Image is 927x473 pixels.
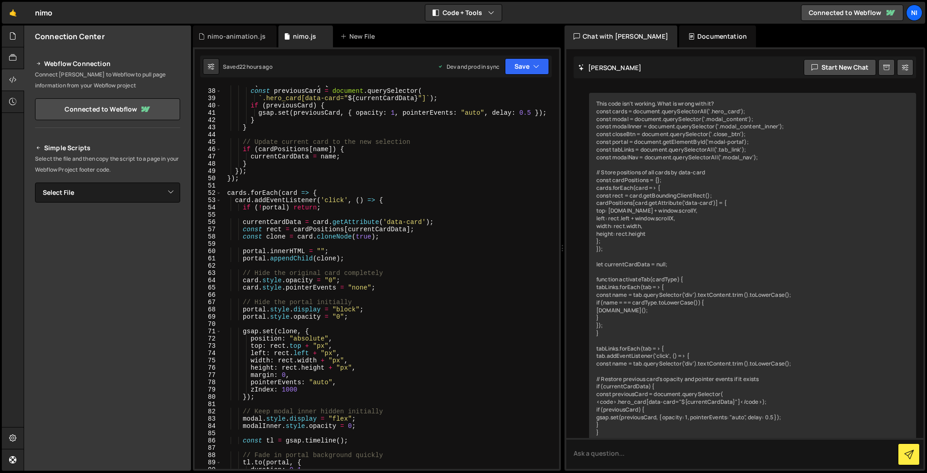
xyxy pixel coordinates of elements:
[195,277,222,284] div: 64
[438,63,499,71] div: Dev and prod in sync
[195,124,222,131] div: 43
[195,248,222,255] div: 60
[195,313,222,320] div: 69
[195,182,222,189] div: 51
[195,211,222,219] div: 55
[207,32,266,41] div: nimo-animation.js
[195,189,222,197] div: 52
[340,32,378,41] div: New File
[195,262,222,270] div: 62
[195,364,222,371] div: 76
[195,371,222,379] div: 77
[195,291,222,299] div: 66
[195,131,222,138] div: 44
[195,320,222,328] div: 70
[564,25,677,47] div: Chat with [PERSON_NAME]
[195,175,222,182] div: 50
[195,284,222,291] div: 65
[35,153,180,175] p: Select the file and then copy the script to a page in your Webflow Project footer code.
[195,109,222,117] div: 41
[195,335,222,342] div: 72
[195,452,222,459] div: 88
[195,386,222,393] div: 79
[195,430,222,437] div: 85
[195,299,222,306] div: 67
[293,32,316,41] div: nimo.js
[505,58,549,75] button: Save
[578,63,641,72] h2: [PERSON_NAME]
[195,160,222,168] div: 48
[195,153,222,160] div: 47
[195,146,222,153] div: 46
[195,102,222,109] div: 40
[35,31,105,41] h2: Connection Center
[195,342,222,350] div: 73
[35,305,181,387] iframe: YouTube video player
[195,306,222,313] div: 68
[195,270,222,277] div: 63
[195,219,222,226] div: 56
[679,25,756,47] div: Documentation
[195,357,222,364] div: 75
[2,2,24,24] a: 🤙
[35,142,180,153] h2: Simple Scripts
[35,7,53,18] div: nimo
[195,401,222,408] div: 81
[195,197,222,204] div: 53
[223,63,272,71] div: Saved
[195,95,222,102] div: 39
[35,69,180,91] p: Connect [PERSON_NAME] to Webflow to pull page information from your Webflow project
[195,87,222,95] div: 38
[801,5,903,21] a: Connected to Webflow
[195,459,222,466] div: 89
[35,58,180,69] h2: Webflow Connection
[195,328,222,335] div: 71
[195,393,222,401] div: 80
[195,226,222,233] div: 57
[195,204,222,211] div: 54
[195,408,222,415] div: 82
[195,415,222,422] div: 83
[35,98,180,120] a: Connected to Webflow
[425,5,502,21] button: Code + Tools
[195,350,222,357] div: 74
[195,255,222,262] div: 61
[195,233,222,240] div: 58
[195,138,222,146] div: 45
[195,168,222,175] div: 49
[195,240,222,248] div: 59
[804,59,876,76] button: Start new chat
[195,437,222,444] div: 86
[35,218,181,300] iframe: YouTube video player
[195,444,222,452] div: 87
[239,63,272,71] div: 22 hours ago
[195,379,222,386] div: 78
[195,117,222,124] div: 42
[906,5,922,21] a: ni
[195,422,222,430] div: 84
